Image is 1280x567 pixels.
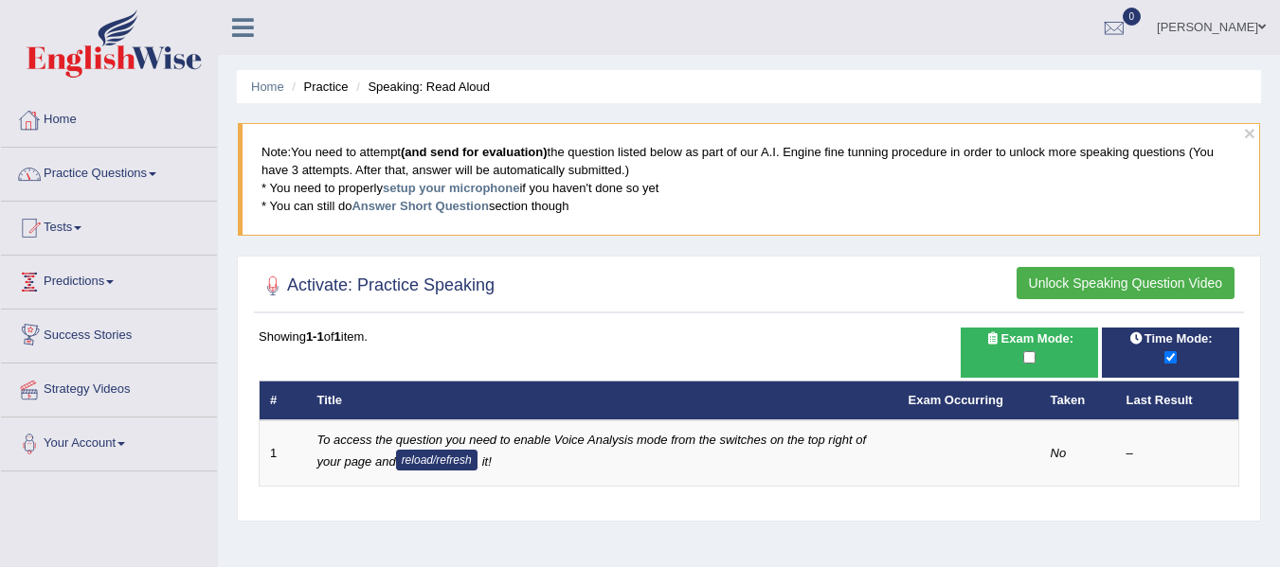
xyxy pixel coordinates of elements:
h2: Activate: Practice Speaking [259,272,495,300]
th: # [260,381,307,420]
span: Note: [261,145,291,159]
blockquote: You need to attempt the question listed below as part of our A.I. Engine fine tunning procedure i... [238,123,1260,235]
a: Practice Questions [1,148,217,195]
span: Exam Mode: [978,328,1080,348]
em: To access the question you need to enable Voice Analysis mode from the switches on the top right ... [317,433,867,469]
span: 0 [1123,8,1142,26]
a: Tests [1,202,217,249]
a: Predictions [1,256,217,303]
button: Unlock Speaking Question Video [1017,267,1235,299]
li: Speaking: Read Aloud [352,78,490,96]
a: setup your microphone [383,181,519,195]
th: Title [307,381,898,420]
th: Taken [1040,381,1116,420]
li: Practice [287,78,348,96]
b: (and send for evaluation) [401,145,548,159]
div: Show exams occurring in exams [961,328,1098,378]
a: Answer Short Question [352,199,488,213]
button: reload/refresh [396,450,478,470]
a: Success Stories [1,310,217,357]
th: Last Result [1116,381,1239,420]
div: – [1127,445,1229,463]
b: 1 [334,329,341,344]
a: Home [251,80,284,94]
button: × [1244,123,1255,143]
a: Exam Occurring [909,393,1003,407]
a: Your Account [1,417,217,465]
td: 1 [260,420,307,486]
a: Strategy Videos [1,363,217,411]
em: No [1051,446,1067,460]
div: Showing of item. [259,328,1239,346]
b: 1-1 [306,329,324,344]
span: Time Mode: [1122,328,1220,348]
a: Home [1,94,217,141]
